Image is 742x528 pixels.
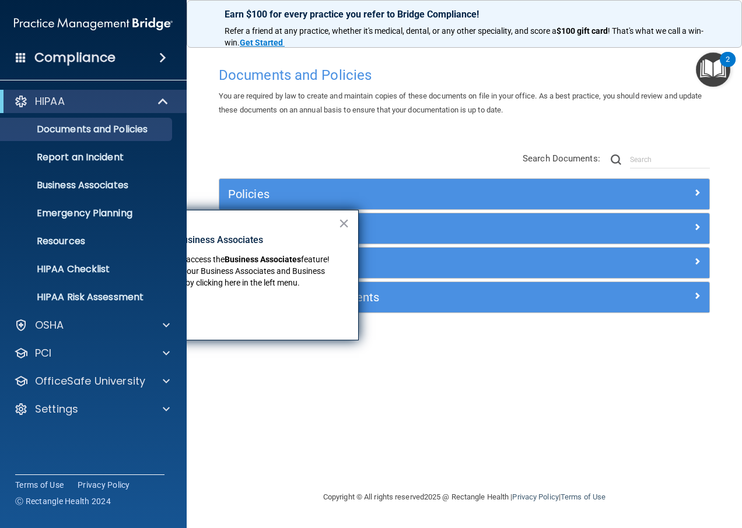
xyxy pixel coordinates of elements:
span: You are required by law to create and maintain copies of these documents on file in your office. ... [219,91,702,114]
a: Privacy Policy [78,479,130,491]
div: Copyright © All rights reserved 2025 @ Rectangle Health | | [251,478,677,516]
p: OSHA [35,318,64,332]
span: ! That's what we call a win-win. [225,26,703,47]
p: Earn $100 for every practice you refer to Bridge Compliance! [225,9,704,20]
strong: $100 gift card [556,26,608,36]
p: Documents and Policies [8,124,167,135]
p: Emergency Planning [8,207,167,219]
p: HIPAA [35,94,65,108]
p: OfficeSafe University [35,374,145,388]
p: Report an Incident [8,152,167,163]
span: Ⓒ Rectangle Health 2024 [15,495,111,507]
h5: Employee Acknowledgments [228,291,578,304]
p: New Location for Business Associates [103,234,338,247]
p: PCI [35,346,51,360]
strong: Business Associates [225,255,301,264]
button: Close [338,214,349,233]
a: Terms of Use [561,492,605,501]
h5: Practice Forms and Logs [228,256,578,269]
p: HIPAA Risk Assessment [8,291,167,303]
p: Settings [35,402,78,416]
h4: Documents and Policies [219,68,710,83]
p: Business Associates [8,179,167,191]
p: HIPAA Checklist [8,263,167,275]
a: Terms of Use [15,479,64,491]
a: Privacy Policy [512,492,558,501]
div: 2 [726,59,730,75]
span: Search Documents: [523,153,600,164]
p: Resources [8,235,167,247]
h4: Compliance [34,50,116,66]
h5: Privacy Documents [228,222,578,235]
input: Search [630,151,710,168]
img: PMB logo [14,12,173,36]
span: feature! You can now manage your Business Associates and Business Associate Agreements by clickin... [103,255,331,287]
strong: Get Started [240,38,283,47]
img: ic-search.3b580494.png [611,154,621,165]
h5: Policies [228,188,578,200]
button: Open Resource Center, 2 new notifications [696,52,730,87]
span: Refer a friend at any practice, whether it's medical, dental, or any other speciality, and score a [225,26,556,36]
